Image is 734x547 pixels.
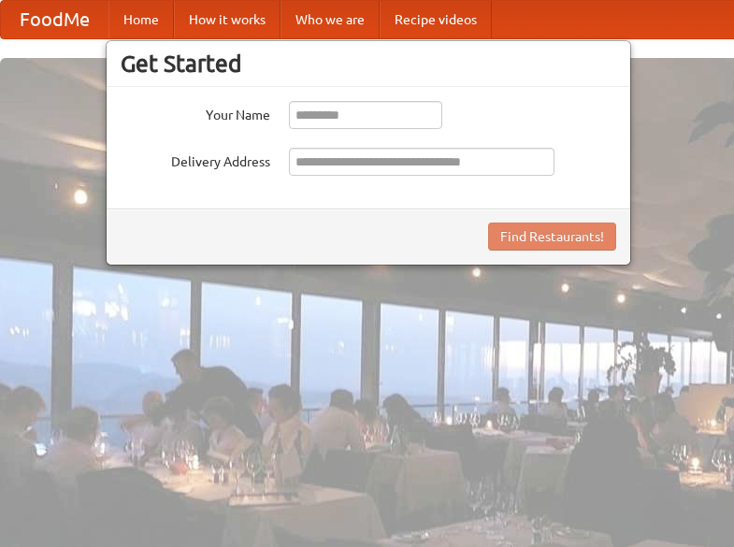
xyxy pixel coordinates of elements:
[380,1,492,38] a: Recipe videos
[108,1,174,38] a: Home
[281,1,380,38] a: Who we are
[174,1,281,38] a: How it works
[121,101,270,124] label: Your Name
[121,50,616,78] h3: Get Started
[121,148,270,171] label: Delivery Address
[1,1,108,38] a: FoodMe
[488,223,616,251] button: Find Restaurants!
